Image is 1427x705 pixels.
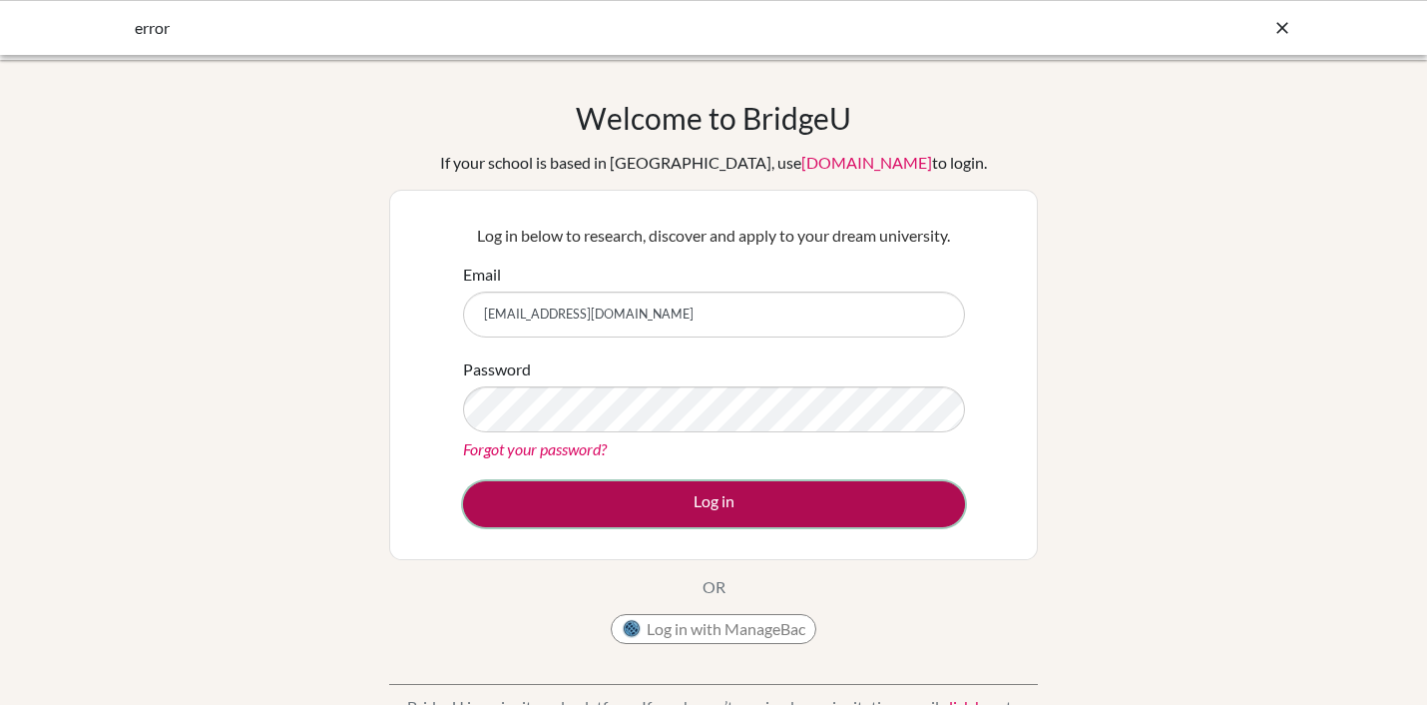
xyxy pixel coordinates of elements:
[463,439,607,458] a: Forgot your password?
[611,614,816,644] button: Log in with ManageBac
[576,100,851,136] h1: Welcome to BridgeU
[703,575,725,599] p: OR
[135,16,993,40] div: error
[463,224,965,248] p: Log in below to research, discover and apply to your dream university.
[440,151,987,175] div: If your school is based in [GEOGRAPHIC_DATA], use to login.
[801,153,932,172] a: [DOMAIN_NAME]
[463,481,965,527] button: Log in
[463,263,501,287] label: Email
[463,357,531,381] label: Password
